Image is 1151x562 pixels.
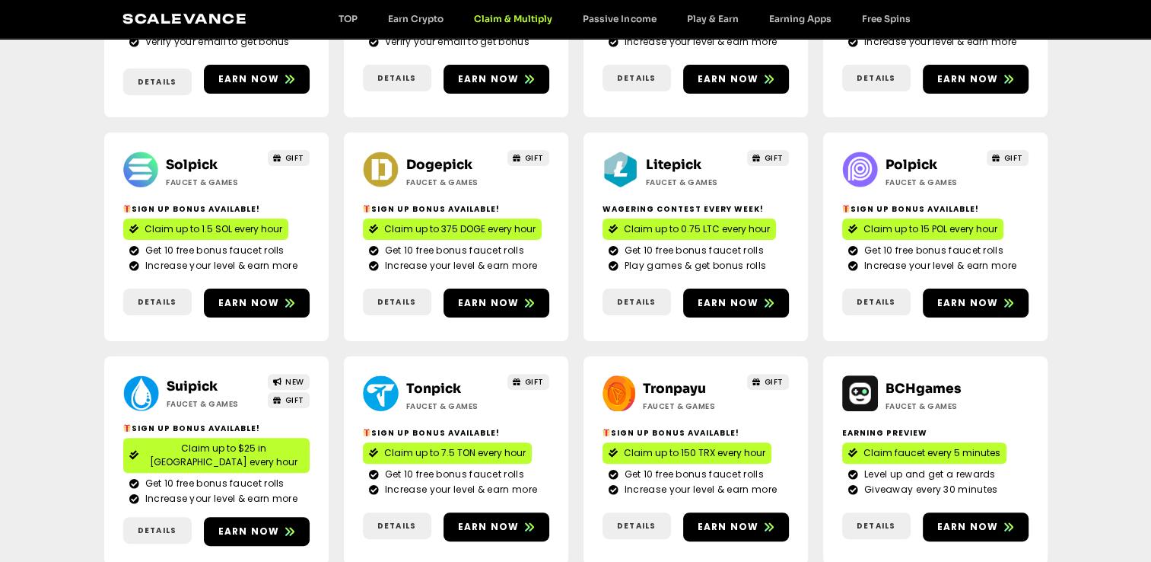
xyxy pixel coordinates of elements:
[603,429,610,436] img: 🎁
[860,35,1016,49] span: Increase your level & earn more
[381,244,524,257] span: Get 10 free bonus faucet rolls
[444,289,549,318] a: Earn now
[377,520,416,532] span: Details
[123,219,288,240] a: Claim up to 1.5 SOL every hour
[363,65,431,91] a: Details
[218,296,280,310] span: Earn now
[603,513,671,539] a: Details
[863,222,997,236] span: Claim up to 15 POL every hour
[123,424,131,432] img: 🎁
[123,517,192,544] a: Details
[923,513,1029,541] a: Earn now
[384,222,536,236] span: Claim up to 375 DOGE every hour
[363,203,549,215] h2: Sign Up Bonus Available!
[138,76,176,88] span: Details
[568,13,671,24] a: Passive Income
[646,177,741,188] h2: Faucet & Games
[683,65,789,94] a: Earn now
[643,381,706,397] a: Tronpayu
[123,205,131,212] img: 🎁
[646,157,701,173] a: Litepick
[937,296,999,310] span: Earn now
[842,427,1029,439] h2: Earning Preview
[842,205,850,212] img: 🎁
[603,65,671,91] a: Details
[381,483,537,497] span: Increase your level & earn more
[987,150,1029,166] a: GIFT
[643,401,738,412] h2: Faucet & Games
[406,401,501,412] h2: Faucet & Games
[886,381,962,397] a: BCHgames
[624,446,765,460] span: Claim up to 150 TRX every hour
[621,468,764,481] span: Get 10 free bonus faucet rolls
[683,513,789,541] a: Earn now
[765,152,784,164] span: GIFT
[141,492,297,506] span: Increase your level & earn more
[406,381,461,397] a: Tonpick
[285,394,304,406] span: GIFT
[860,259,1016,273] span: Increase your level & earn more
[603,442,771,464] a: Claim up to 150 TRX every hour
[363,219,542,240] a: Claim up to 375 DOGE every hour
[323,13,373,24] a: TOP
[204,289,310,318] a: Earn now
[603,219,776,240] a: Claim up to 0.75 LTC every hour
[846,13,925,24] a: Free Spins
[860,244,1003,257] span: Get 10 free bonus faucet rolls
[624,222,770,236] span: Claim up to 0.75 LTC every hour
[698,520,759,534] span: Earn now
[444,65,549,94] a: Earn now
[141,244,285,257] span: Get 10 free bonus faucet rolls
[753,13,846,24] a: Earning Apps
[937,520,999,534] span: Earn now
[747,150,789,166] a: GIFT
[603,289,671,315] a: Details
[747,374,789,390] a: GIFT
[123,203,310,215] h2: Sign Up Bonus Available!
[698,72,759,86] span: Earn now
[141,477,285,490] span: Get 10 free bonus faucet rolls
[268,374,310,390] a: NEW
[268,150,310,166] a: GIFT
[141,35,290,49] span: Verify your email to get bonus
[842,65,911,91] a: Details
[218,72,280,86] span: Earn now
[381,468,524,481] span: Get 10 free bonus faucet rolls
[141,259,297,273] span: Increase your level & earn more
[621,244,764,257] span: Get 10 free bonus faucet rolls
[285,152,304,164] span: GIFT
[381,35,529,49] span: Verify your email to get bonus
[698,296,759,310] span: Earn now
[123,289,192,315] a: Details
[525,152,544,164] span: GIFT
[617,72,656,84] span: Details
[923,65,1029,94] a: Earn now
[363,427,549,439] h2: Sign Up Bonus Available!
[166,177,261,188] h2: Faucet & Games
[621,259,766,273] span: Play games & get bonus rolls
[204,65,310,94] a: Earn now
[218,525,280,538] span: Earn now
[145,222,282,236] span: Claim up to 1.5 SOL every hour
[363,205,370,212] img: 🎁
[166,157,218,173] a: Solpick
[886,157,937,173] a: Polpick
[617,296,656,308] span: Details
[384,446,526,460] span: Claim up to 7.5 TON every hour
[863,446,1000,460] span: Claim faucet every 5 minutes
[886,401,981,412] h2: Faucet & Games
[923,289,1029,318] a: Earn now
[857,296,895,308] span: Details
[507,150,549,166] a: GIFT
[621,35,777,49] span: Increase your level & earn more
[363,442,532,464] a: Claim up to 7.5 TON every hour
[123,423,310,434] h2: Sign Up Bonus Available!
[406,177,501,188] h2: Faucet & Games
[444,513,549,541] a: Earn now
[138,296,176,308] span: Details
[458,520,520,534] span: Earn now
[842,203,1029,215] h2: Sign Up Bonus Available!
[1004,152,1023,164] span: GIFT
[842,219,1003,240] a: Claim up to 15 POL every hour
[603,427,789,439] h2: Sign Up Bonus Available!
